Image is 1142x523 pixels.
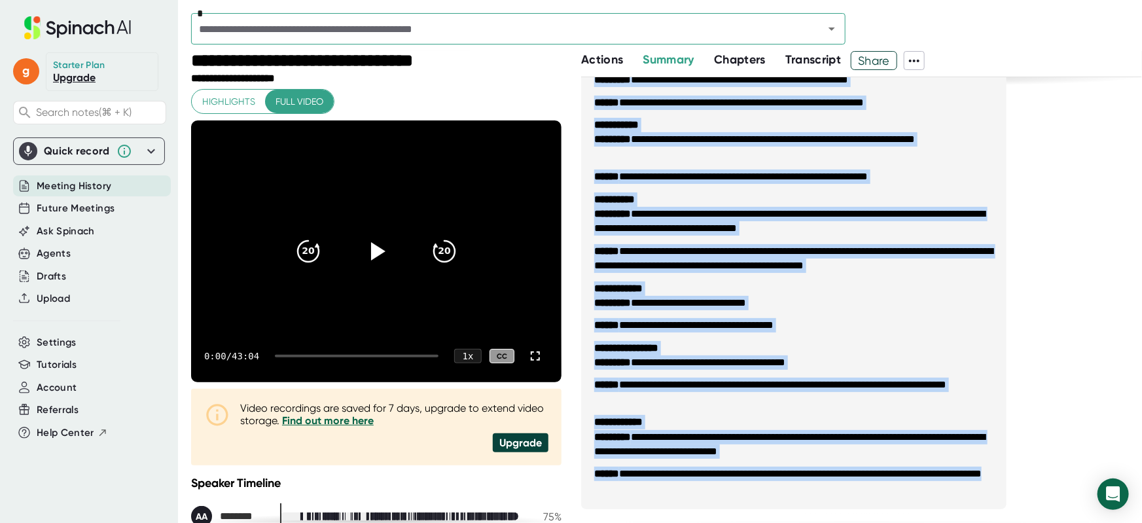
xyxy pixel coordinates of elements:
span: Help Center [37,425,94,441]
div: Open Intercom Messenger [1097,478,1129,510]
button: Meeting History [37,179,111,194]
button: Actions [581,51,623,69]
div: CC [490,349,514,364]
div: Quick record [44,145,110,158]
span: Highlights [202,94,255,110]
button: Agents [37,246,71,261]
div: Video recordings are saved for 7 days, upgrade to extend video storage. [240,402,548,427]
span: Share [851,49,897,72]
button: Upload [37,291,70,306]
button: Transcript [785,51,842,69]
a: Upgrade [53,71,96,84]
button: Full video [265,90,334,114]
button: Tutorials [37,357,77,372]
button: Summary [643,51,694,69]
button: Ask Spinach [37,224,95,239]
div: 1 x [454,349,482,363]
div: Quick record [19,138,159,164]
span: g [13,58,39,84]
span: Chapters [714,52,766,67]
div: 0:00 / 43:04 [204,351,259,361]
span: Search notes (⌘ + K) [36,106,132,118]
button: Future Meetings [37,201,115,216]
button: Referrals [37,403,79,418]
button: Highlights [192,90,266,114]
button: Settings [37,335,77,350]
div: Speaker Timeline [191,476,562,490]
button: Share [851,51,897,70]
button: Chapters [714,51,766,69]
a: Find out more here [282,414,374,427]
button: Drafts [37,269,66,284]
span: Transcript [785,52,842,67]
button: Help Center [37,425,108,441]
span: Summary [643,52,694,67]
button: Account [37,380,77,395]
span: Actions [581,52,623,67]
span: Full video [276,94,323,110]
button: Open [823,20,841,38]
div: Upgrade [493,433,548,452]
div: 75 % [529,511,562,523]
div: Starter Plan [53,60,105,71]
